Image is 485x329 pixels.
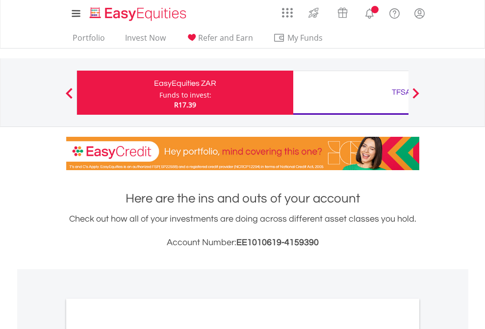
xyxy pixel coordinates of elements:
div: Check out how all of your investments are doing across different asset classes you hold. [66,212,419,250]
a: My Profile [407,2,432,24]
a: Portfolio [69,33,109,48]
h1: Here are the ins and outs of your account [66,190,419,207]
a: Invest Now [121,33,170,48]
a: Home page [86,2,190,22]
button: Previous [59,93,79,102]
img: EasyCredit Promotion Banner [66,137,419,170]
a: Refer and Earn [182,33,257,48]
a: Vouchers [328,2,357,21]
span: EE1010619-4159390 [236,238,319,247]
img: EasyEquities_Logo.png [88,6,190,22]
img: grid-menu-icon.svg [282,7,293,18]
h3: Account Number: [66,236,419,250]
span: Refer and Earn [198,32,253,43]
div: EasyEquities ZAR [83,76,287,90]
a: FAQ's and Support [382,2,407,22]
button: Next [406,93,426,102]
img: vouchers-v2.svg [334,5,351,21]
a: Notifications [357,2,382,22]
span: R17.39 [174,100,196,109]
span: My Funds [273,31,337,44]
img: thrive-v2.svg [306,5,322,21]
div: Funds to invest: [159,90,211,100]
a: AppsGrid [276,2,299,18]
